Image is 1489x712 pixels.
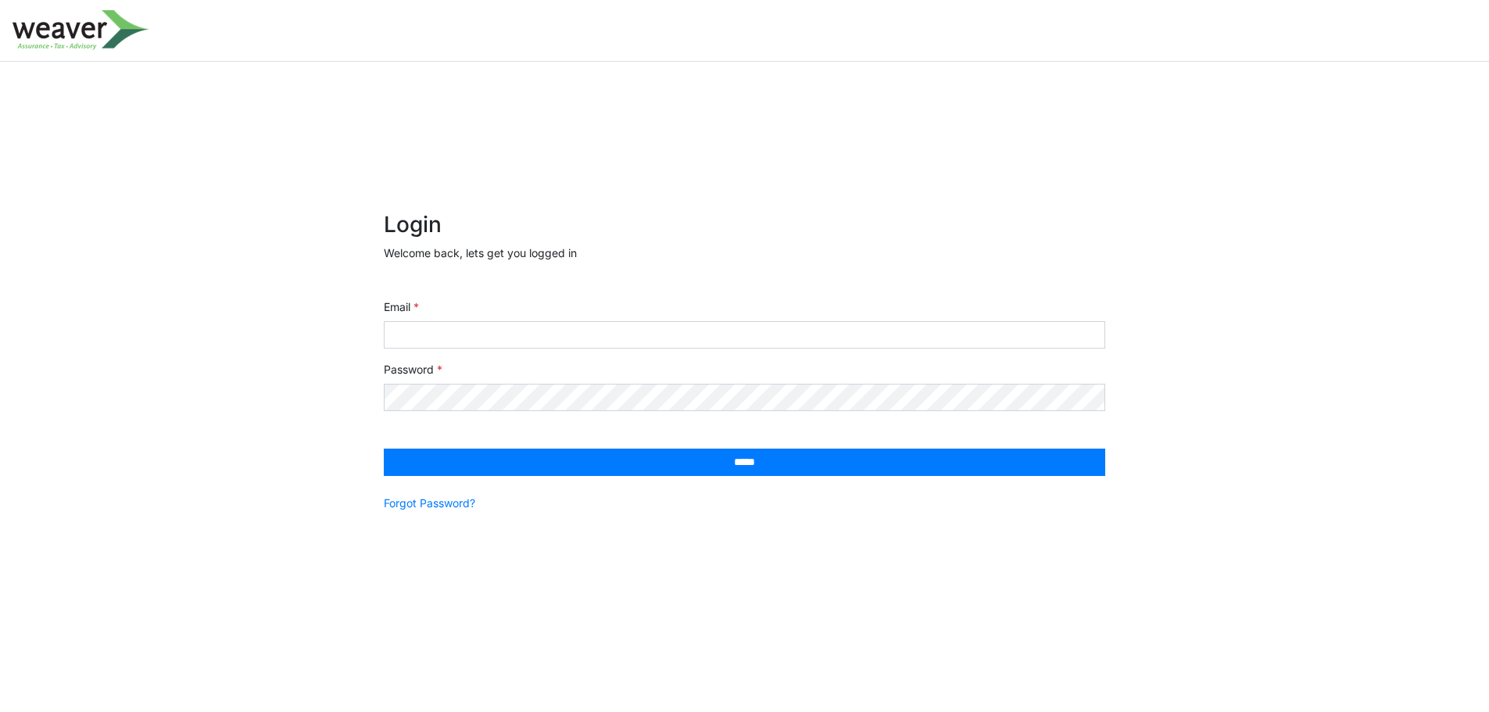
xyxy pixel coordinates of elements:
label: Password [384,361,442,377]
h2: Login [384,212,1105,238]
p: Welcome back, lets get you logged in [384,245,1105,261]
label: Email [384,299,419,315]
img: spp logo [13,10,149,50]
a: Forgot Password? [384,495,475,511]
